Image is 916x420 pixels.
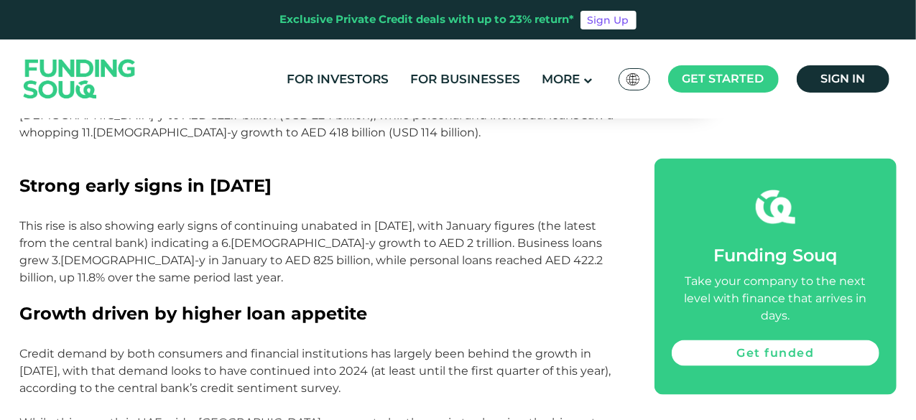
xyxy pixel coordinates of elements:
[713,244,837,265] span: Funding Souq
[672,340,879,365] a: Get funded
[20,303,368,324] span: Growth driven by higher loan appetite
[580,11,637,29] a: Sign Up
[797,65,889,93] a: Sign in
[407,67,524,91] a: For Businesses
[283,67,392,91] a: For Investors
[820,72,865,85] span: Sign in
[20,175,272,196] span: Strong early signs in [DATE]
[20,218,623,304] p: This rise is also showing early signs of continuing unabated in [DATE], with January figures (the...
[672,272,879,324] div: Take your company to the next level with finance that arrives in days.
[9,42,150,115] img: Logo
[626,73,639,85] img: SA Flag
[756,187,795,226] img: fsicon
[280,11,575,28] div: Exclusive Private Credit deals with up to 23% return*
[683,72,764,85] span: Get started
[542,72,580,86] span: More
